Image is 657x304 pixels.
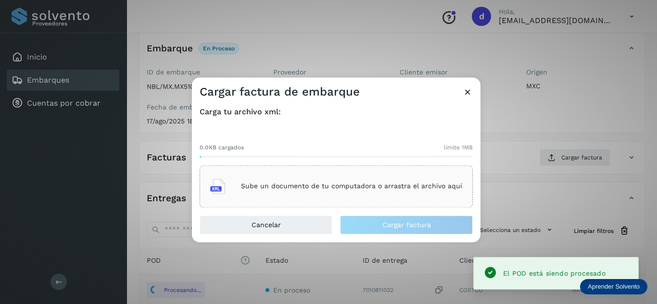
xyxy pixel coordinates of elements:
p: Aprender Solvento [588,283,640,291]
span: límite 1MB [444,143,473,152]
div: Aprender Solvento [580,279,647,294]
span: Cancelar [252,221,281,228]
h4: Carga tu archivo xml: [200,107,473,116]
span: El POD está siendo procesado [503,269,606,277]
h3: Cargar factura de embarque [200,85,360,99]
span: Cargar factura [382,221,431,228]
span: 0.0KB cargados [200,143,244,152]
p: Sube un documento de tu computadora o arrastra el archivo aquí [241,182,462,191]
button: Cargar factura [340,215,473,234]
button: Cancelar [200,215,332,234]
